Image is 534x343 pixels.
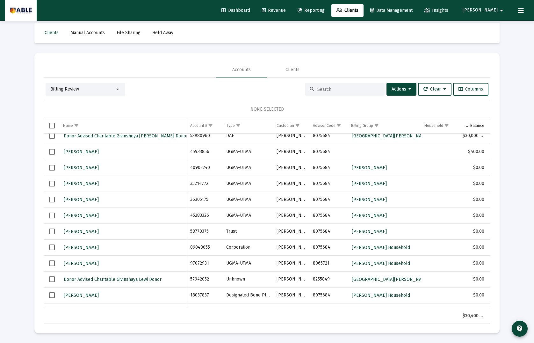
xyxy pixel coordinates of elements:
td: 47242719 [187,303,223,319]
td: $0.00 [459,160,487,176]
button: [PERSON_NAME] [63,179,99,188]
td: UGMA-UTMA [223,255,273,271]
span: [PERSON_NAME] [352,165,387,171]
td: Column Account # [187,118,223,133]
a: [PERSON_NAME] [351,179,387,188]
td: UGMA-UTMA [223,144,273,160]
div: Select row [49,244,55,250]
a: [PERSON_NAME] Household [351,291,411,300]
a: Data Management [365,4,418,17]
a: File Sharing [112,26,146,39]
div: Select row [49,276,55,282]
span: [PERSON_NAME] [352,197,387,202]
td: DAF [223,128,273,144]
button: Actions [386,83,416,96]
span: [PERSON_NAME] [64,245,99,250]
td: 8075684 [310,176,348,192]
div: Billing Group [351,123,373,128]
span: Billing Review [50,86,79,92]
td: 45283326 [187,208,223,223]
a: [PERSON_NAME] [351,163,387,172]
button: Columns [453,83,488,96]
span: Show filter options for column 'Name' [74,123,79,128]
span: Show filter options for column 'Billing Group' [374,123,379,128]
a: Manual Accounts [65,26,110,39]
td: Column Household [421,118,459,133]
mat-icon: contact_support [516,325,523,332]
div: Select all [49,123,55,128]
td: 40902240 [187,160,223,176]
a: [GEOGRAPHIC_DATA][PERSON_NAME] Household [351,131,453,141]
span: Clients [336,8,358,13]
span: [PERSON_NAME] [352,181,387,186]
div: $30,400.00 [463,313,484,319]
div: Select row [49,165,55,171]
td: $0.00 [459,208,487,223]
span: Dashboard [221,8,250,13]
button: [PERSON_NAME] [63,291,99,300]
td: Column Balance [459,118,487,133]
span: Held Away [152,30,173,35]
span: [PERSON_NAME] [463,8,498,13]
span: [PERSON_NAME] [64,181,99,186]
td: 36305175 [187,192,223,208]
button: Donor Advised Charitable Givinshaya Lewi Donor [63,275,162,284]
span: Show filter options for column 'Account #' [208,123,213,128]
div: Select row [49,149,55,155]
td: Designated Bene Plan [223,287,273,303]
a: Clients [331,4,364,17]
button: [PERSON_NAME] [63,227,99,236]
span: [GEOGRAPHIC_DATA][PERSON_NAME] Household [352,277,452,282]
span: Manual Accounts [70,30,105,35]
span: Data Management [370,8,413,13]
td: [PERSON_NAME] [273,192,310,208]
button: Clear [418,83,451,96]
img: Dashboard [10,4,32,17]
span: [PERSON_NAME] [64,229,99,234]
td: 8075684 [310,160,348,176]
span: Show filter options for column 'Custodian' [295,123,300,128]
td: $0.00 [459,176,487,192]
td: $0.00 [459,239,487,255]
td: 89048055 [187,239,223,255]
span: [GEOGRAPHIC_DATA][PERSON_NAME] Household [352,133,452,139]
td: $0.00 [459,303,487,319]
div: Clients [285,67,299,73]
td: [PERSON_NAME] [273,208,310,223]
span: Donor Advised Charitable Givinsheya [PERSON_NAME] Donor [64,133,188,139]
td: $0.00 [459,271,487,287]
span: Columns [458,86,483,92]
td: Designated Bene Plan [223,303,273,319]
a: Reporting [292,4,330,17]
td: $400.00 [459,144,487,160]
span: [PERSON_NAME] [64,165,99,171]
div: Name [63,123,73,128]
div: Data grid [44,118,490,324]
td: 8075684 [310,303,348,319]
div: Account # [190,123,207,128]
div: Select row [49,197,55,202]
mat-icon: arrow_drop_down [498,4,505,17]
td: [PERSON_NAME] [273,176,310,192]
td: [PERSON_NAME] [273,271,310,287]
td: Unknown [223,271,273,287]
td: 45933856 [187,144,223,160]
a: Held Away [147,26,178,39]
td: UGMA-UTMA [223,160,273,176]
td: $30,000.00 [459,128,487,144]
td: Column Name [60,118,187,133]
div: Advisor Code [313,123,336,128]
a: [PERSON_NAME] [351,195,387,204]
div: Accounts [232,67,251,73]
span: Revenue [262,8,286,13]
td: 18037837 [187,287,223,303]
span: [PERSON_NAME] Household [352,245,410,250]
td: Column Fee Structure(s) [487,118,531,133]
span: File Sharing [117,30,141,35]
span: Actions [392,86,411,92]
div: Select row [49,213,55,218]
td: Corporation [223,239,273,255]
td: 8065721 [310,255,348,271]
td: Column Type [223,118,273,133]
div: Custodian [277,123,294,128]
